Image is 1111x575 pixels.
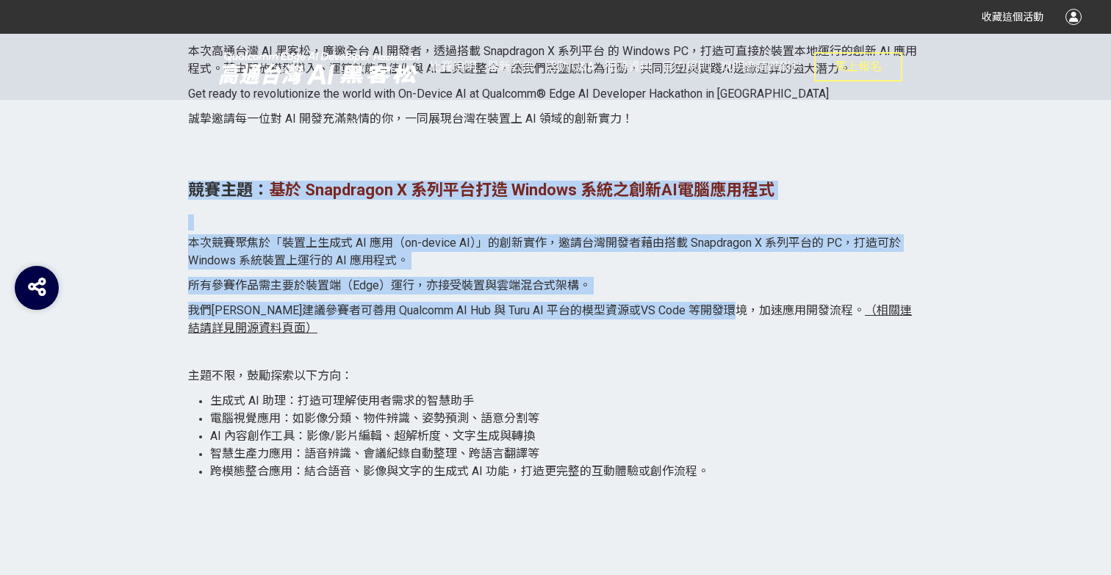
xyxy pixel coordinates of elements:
[605,34,652,100] a: 開源資料
[982,11,1043,23] span: 收藏這個活動
[721,59,803,73] span: 說明會精華影片
[487,59,534,73] span: 最新公告
[210,411,539,425] span: 電腦視覺應用：如影像分類、物件辨識、姿勢預測、語意分割等
[835,59,882,73] span: 馬上報名
[269,181,774,199] strong: 基於 Snapdragon X 系列平台打造 Windows 系統之創新AI電腦應用程式
[663,59,710,73] span: 官方規則
[487,34,534,100] a: 最新公告
[188,369,353,383] span: 主題不限，鼓勵探索以下方向：
[721,34,803,100] a: 說明會精華影片
[210,446,539,460] span: 智慧生產力應用：語音辨識、會議紀錄自動整理、跨語言翻譯等
[188,181,269,199] strong: 競賽主題：
[188,236,901,267] span: 本次競賽聚焦於「裝置上生成式 AI 應用（on-device AI）」的創新實作，邀請台灣開發者藉由搭載 Snapdragon X 系列平台的 PC，打造可於 Windows 系統裝置上運行的 ...
[545,59,594,73] span: 活動 Q&A
[210,394,474,408] span: 生成式 AI 助理：打造可理解使用者需求的智慧助手
[188,112,633,126] span: 誠摯邀請每一位對 AI 開發充滿熱情的你，一同展現台灣在裝置上 AI 領域的創新實力！
[209,49,429,86] img: 2025高通台灣AI黑客松
[605,59,652,73] span: 開源資料
[663,34,710,100] a: 官方規則
[429,34,476,100] a: 比賽說明
[545,34,594,100] a: 活動 Q&A
[188,305,912,334] a: （相關連結請詳見開源資料頁面）
[210,464,709,478] span: 跨模態整合應用：結合語音、影像與文字的生成式 AI 功能，打造更完整的互動體驗或創作流程。
[188,278,591,292] span: 所有參賽作品需主要於裝置端（Edge）運行，亦接受裝置與雲端混合式架構。
[188,303,865,317] span: 我們[PERSON_NAME]建議參賽者可善用 Qualcomm AI Hub 與 Turu AI 平台的模型資源或VS Code 等開發環境，加速應用開發流程。
[429,59,476,73] span: 比賽說明
[814,52,902,82] button: 馬上報名
[210,429,535,443] span: AI 內容創作工具：影像/影片編輯、超解析度、文字生成與轉換
[188,87,829,101] span: Get ready to revolutionize the world with On-Device AI at Qualcomm® Edge AI Developer Hackathon i...
[188,303,912,335] span: （相關連結請詳見開源資料頁面）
